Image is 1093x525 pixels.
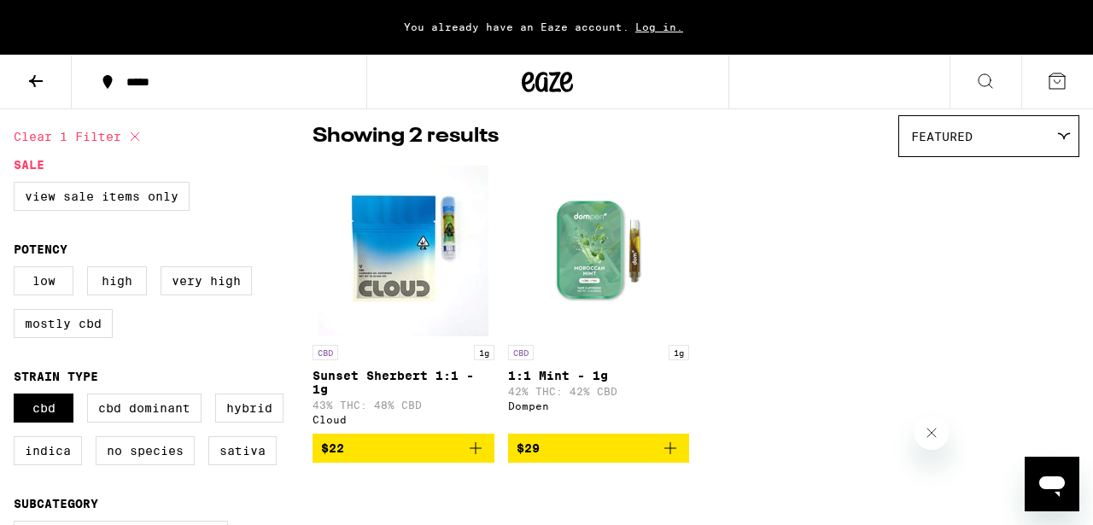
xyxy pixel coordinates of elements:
button: Add to bag [313,434,494,463]
p: 1g [474,345,494,360]
label: Low [14,266,73,295]
div: Dompen [508,400,690,411]
label: View Sale Items Only [14,182,190,211]
p: CBD [508,345,534,360]
label: No Species [96,436,195,465]
label: Sativa [208,436,277,465]
legend: Sale [14,158,44,172]
p: Showing 2 results [313,122,499,151]
a: Open page for Sunset Sherbert 1:1 - 1g from Cloud [313,166,494,434]
legend: Potency [14,242,67,256]
p: 1g [669,345,689,360]
p: 1:1 Mint - 1g [508,369,690,382]
iframe: Close message [915,416,949,450]
p: 43% THC: 48% CBD [313,400,494,411]
span: You already have an Eaze account. [404,21,629,32]
p: CBD [313,345,338,360]
label: CBD [14,394,73,423]
span: Log in. [629,21,689,32]
img: Dompen - 1:1 Mint - 1g [513,166,684,336]
span: Featured [911,130,973,143]
label: CBD Dominant [87,394,202,423]
label: Hybrid [215,394,283,423]
label: High [87,266,147,295]
span: Hi. Need any help? [10,12,123,26]
button: Add to bag [508,434,690,463]
div: Cloud [313,414,494,425]
p: 42% THC: 42% CBD [508,386,690,397]
button: Clear 1 filter [14,115,145,158]
iframe: Button to launch messaging window [1025,457,1079,511]
img: Cloud - Sunset Sherbert 1:1 - 1g [318,166,488,336]
label: Mostly CBD [14,309,113,338]
a: Open page for 1:1 Mint - 1g from Dompen [508,166,690,434]
span: $29 [517,441,540,455]
p: Sunset Sherbert 1:1 - 1g [313,369,494,396]
label: Indica [14,436,82,465]
legend: Strain Type [14,370,98,383]
label: Very High [161,266,252,295]
legend: Subcategory [14,497,98,510]
span: $22 [321,441,344,455]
